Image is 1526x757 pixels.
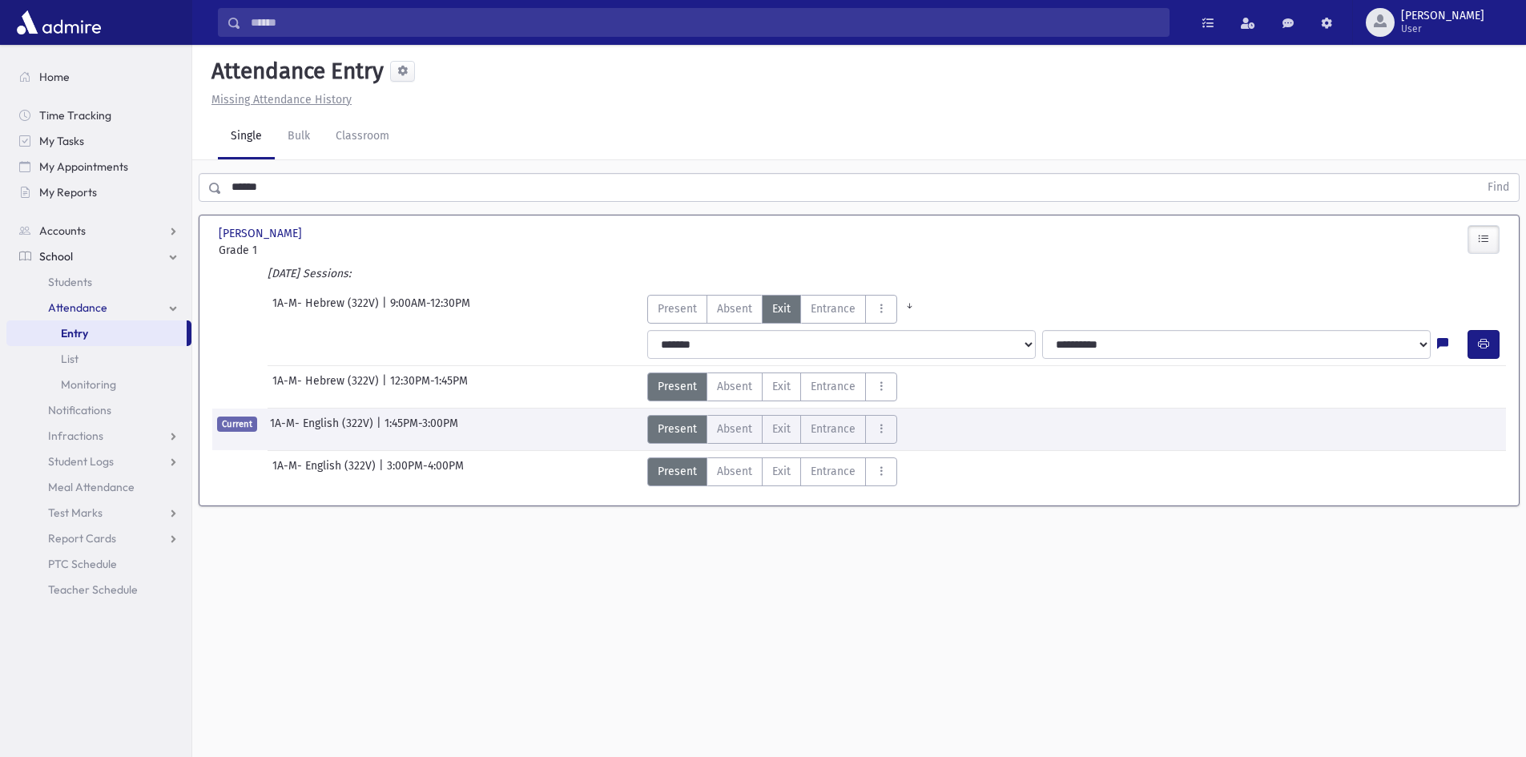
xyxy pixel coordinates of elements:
[811,300,856,317] span: Entrance
[6,449,191,474] a: Student Logs
[48,480,135,494] span: Meal Attendance
[390,372,468,401] span: 12:30PM-1:45PM
[647,415,897,444] div: AttTypes
[241,8,1169,37] input: Search
[61,352,79,366] span: List
[39,223,86,238] span: Accounts
[6,269,191,295] a: Students
[6,218,191,244] a: Accounts
[48,454,114,469] span: Student Logs
[39,159,128,174] span: My Appointments
[6,128,191,154] a: My Tasks
[811,421,856,437] span: Entrance
[6,525,191,551] a: Report Cards
[6,474,191,500] a: Meal Attendance
[48,275,92,289] span: Students
[48,403,111,417] span: Notifications
[382,295,390,324] span: |
[772,421,791,437] span: Exit
[39,108,111,123] span: Time Tracking
[48,429,103,443] span: Infractions
[6,372,191,397] a: Monitoring
[6,577,191,602] a: Teacher Schedule
[385,415,458,444] span: 1:45PM-3:00PM
[272,457,379,486] span: 1A-M- English (322V)
[218,115,275,159] a: Single
[6,64,191,90] a: Home
[6,295,191,320] a: Attendance
[717,463,752,480] span: Absent
[717,378,752,395] span: Absent
[658,463,697,480] span: Present
[717,300,752,317] span: Absent
[811,378,856,395] span: Entrance
[48,505,103,520] span: Test Marks
[219,225,305,242] span: [PERSON_NAME]
[658,300,697,317] span: Present
[6,244,191,269] a: School
[48,557,117,571] span: PTC Schedule
[272,295,382,324] span: 1A-M- Hebrew (322V)
[6,500,191,525] a: Test Marks
[387,457,464,486] span: 3:00PM-4:00PM
[217,417,257,432] span: Current
[39,249,73,264] span: School
[6,320,187,346] a: Entry
[6,103,191,128] a: Time Tracking
[647,295,922,324] div: AttTypes
[390,295,470,324] span: 9:00AM-12:30PM
[61,377,116,392] span: Monitoring
[205,93,352,107] a: Missing Attendance History
[647,372,897,401] div: AttTypes
[6,397,191,423] a: Notifications
[772,300,791,317] span: Exit
[1478,174,1519,201] button: Find
[647,457,897,486] div: AttTypes
[48,531,116,546] span: Report Cards
[6,423,191,449] a: Infractions
[270,415,376,444] span: 1A-M- English (322V)
[6,179,191,205] a: My Reports
[376,415,385,444] span: |
[205,58,384,85] h5: Attendance Entry
[379,457,387,486] span: |
[658,421,697,437] span: Present
[717,421,752,437] span: Absent
[772,463,791,480] span: Exit
[275,115,323,159] a: Bulk
[48,300,107,315] span: Attendance
[1401,10,1484,22] span: [PERSON_NAME]
[1401,22,1484,35] span: User
[39,134,84,148] span: My Tasks
[6,346,191,372] a: List
[61,326,88,340] span: Entry
[48,582,138,597] span: Teacher Schedule
[211,93,352,107] u: Missing Attendance History
[382,372,390,401] span: |
[6,551,191,577] a: PTC Schedule
[772,378,791,395] span: Exit
[323,115,402,159] a: Classroom
[658,378,697,395] span: Present
[39,185,97,199] span: My Reports
[268,267,351,280] i: [DATE] Sessions:
[272,372,382,401] span: 1A-M- Hebrew (322V)
[6,154,191,179] a: My Appointments
[39,70,70,84] span: Home
[219,242,419,259] span: Grade 1
[13,6,105,38] img: AdmirePro
[811,463,856,480] span: Entrance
